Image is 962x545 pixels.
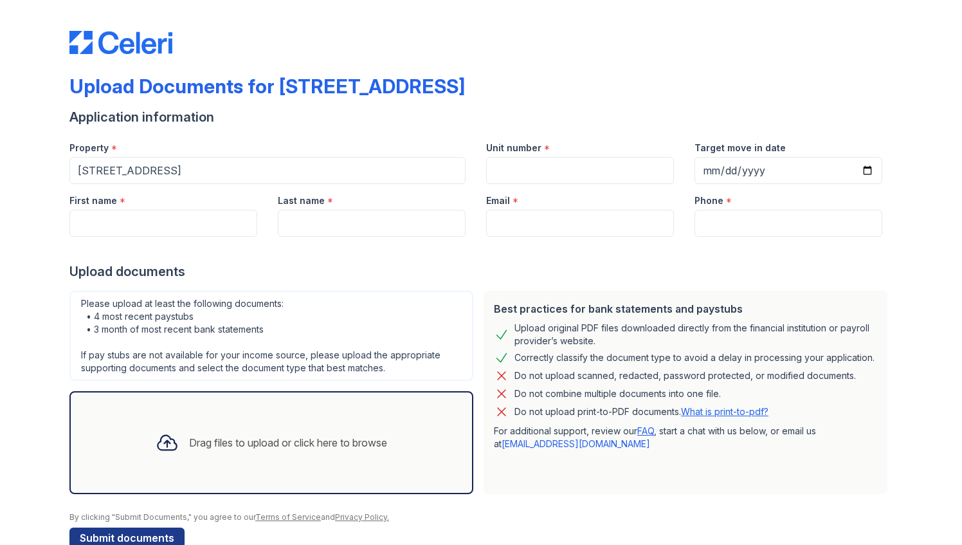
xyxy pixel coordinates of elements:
[694,194,723,207] label: Phone
[69,31,172,54] img: CE_Logo_Blue-a8612792a0a2168367f1c8372b55b34899dd931a85d93a1a3d3e32e68fde9ad4.png
[494,425,877,450] p: For additional support, review our , start a chat with us below, or email us at
[502,438,650,449] a: [EMAIL_ADDRESS][DOMAIN_NAME]
[278,194,325,207] label: Last name
[255,512,321,522] a: Terms of Service
[69,75,465,98] div: Upload Documents for [STREET_ADDRESS]
[69,194,117,207] label: First name
[189,435,387,450] div: Drag files to upload or click here to browse
[514,386,721,402] div: Do not combine multiple documents into one file.
[681,406,768,417] a: What is print-to-pdf?
[514,322,877,347] div: Upload original PDF files downloaded directly from the financial institution or payroll provider’...
[335,512,389,522] a: Privacy Policy.
[69,512,893,522] div: By clicking "Submit Documents," you agree to our and
[69,142,109,154] label: Property
[514,368,856,383] div: Do not upload scanned, redacted, password protected, or modified documents.
[694,142,786,154] label: Target move in date
[514,350,875,365] div: Correctly classify the document type to avoid a delay in processing your application.
[637,425,654,436] a: FAQ
[494,301,877,317] div: Best practices for bank statements and paystubs
[486,142,541,154] label: Unit number
[69,263,893,281] div: Upload documents
[69,108,893,126] div: Application information
[69,291,473,381] div: Please upload at least the following documents: • 4 most recent paystubs • 3 month of most recent...
[486,194,510,207] label: Email
[514,405,768,418] p: Do not upload print-to-PDF documents.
